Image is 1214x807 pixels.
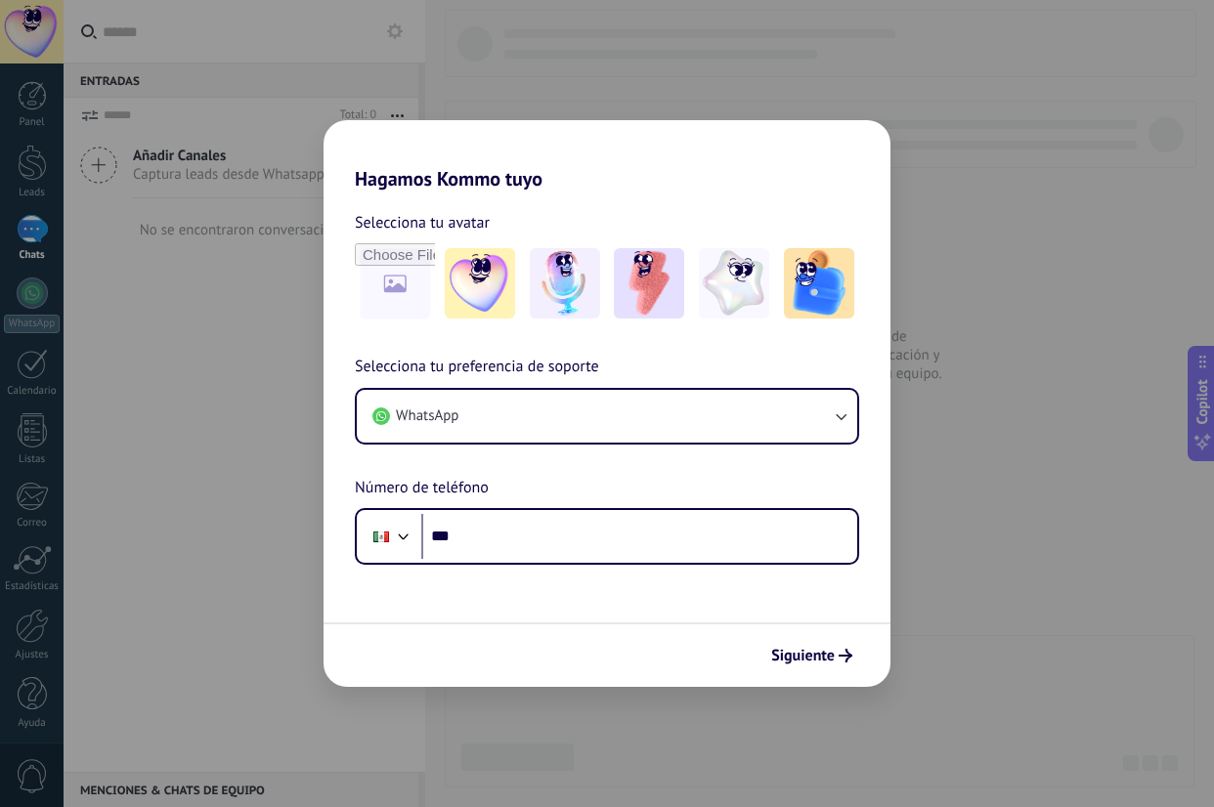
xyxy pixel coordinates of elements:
[614,248,684,319] img: -3.jpeg
[771,649,835,662] span: Siguiente
[699,248,769,319] img: -4.jpeg
[355,210,490,235] span: Selecciona tu avatar
[355,355,599,380] span: Selecciona tu preferencia de soporte
[355,476,489,501] span: Número de teléfono
[363,516,400,557] div: Mexico: + 52
[324,120,890,191] h2: Hagamos Kommo tuyo
[396,406,458,426] span: WhatsApp
[530,248,600,319] img: -2.jpeg
[762,639,861,672] button: Siguiente
[784,248,854,319] img: -5.jpeg
[445,248,515,319] img: -1.jpeg
[357,390,857,443] button: WhatsApp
